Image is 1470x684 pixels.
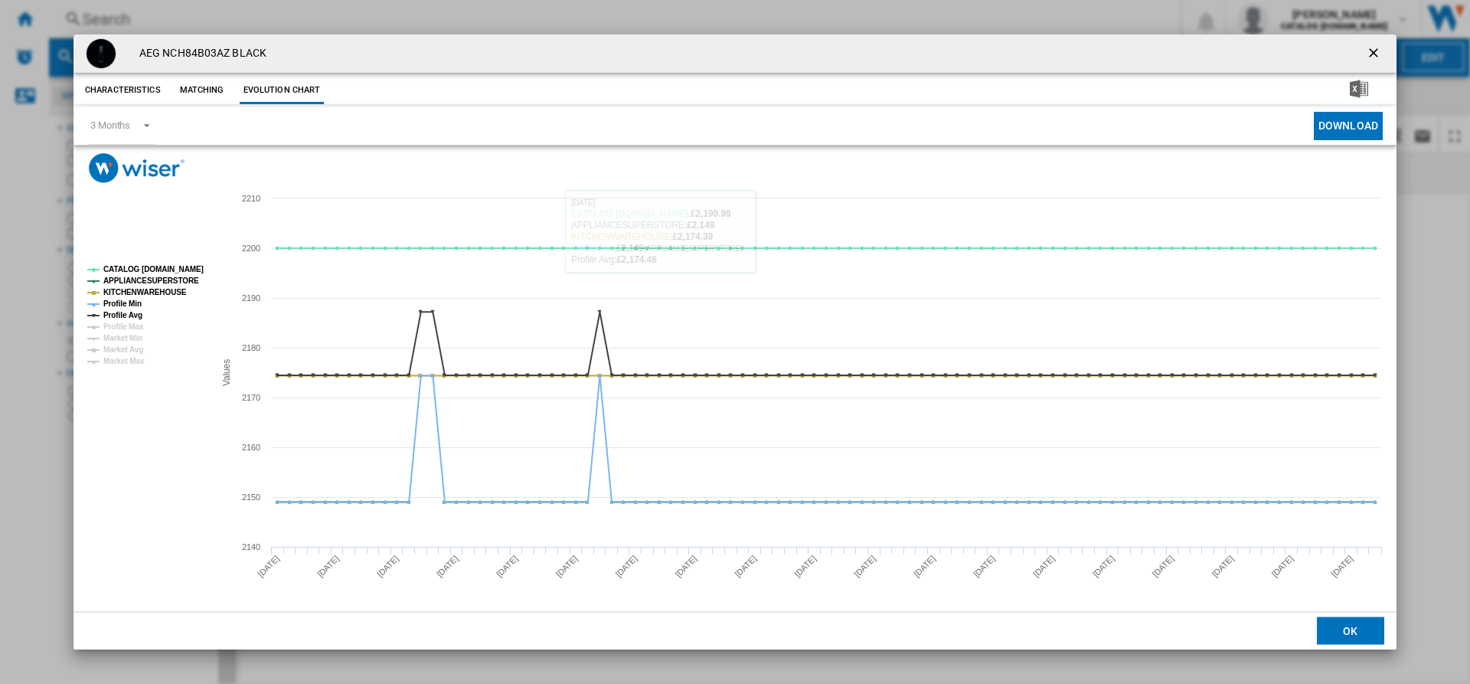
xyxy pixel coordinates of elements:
[733,554,758,579] tspan: [DATE]
[103,299,142,308] tspan: Profile Min
[1325,77,1393,104] button: Download in Excel
[852,554,877,579] tspan: [DATE]
[242,493,260,502] tspan: 2150
[81,77,165,104] button: Characteristics
[103,288,187,296] tspan: KITCHENWAREHOUSE
[1151,554,1176,579] tspan: [DATE]
[73,34,1396,650] md-dialog: Product popup
[242,293,260,303] tspan: 2190
[168,77,236,104] button: Matching
[554,554,580,579] tspan: [DATE]
[103,334,142,342] tspan: Market Min
[103,322,144,331] tspan: Profile Max
[614,554,639,579] tspan: [DATE]
[242,443,260,452] tspan: 2160
[256,554,281,579] tspan: [DATE]
[315,554,341,579] tspan: [DATE]
[103,345,143,354] tspan: Market Avg
[1366,45,1384,64] ng-md-icon: getI18NText('BUTTONS.CLOSE_DIALOG')
[375,554,400,579] tspan: [DATE]
[242,244,260,253] tspan: 2200
[221,359,232,386] tspan: Values
[792,554,818,579] tspan: [DATE]
[242,343,260,352] tspan: 2180
[435,554,460,579] tspan: [DATE]
[132,46,266,61] h4: AEG NCH84B03AZ BLACK
[1210,554,1236,579] tspan: [DATE]
[495,554,520,579] tspan: [DATE]
[103,311,142,319] tspan: Profile Avg
[1270,554,1295,579] tspan: [DATE]
[103,265,204,273] tspan: CATALOG [DOMAIN_NAME]
[103,357,145,365] tspan: Market Max
[242,194,260,203] tspan: 2210
[1350,80,1368,98] img: excel-24x24.png
[972,554,997,579] tspan: [DATE]
[86,38,116,69] img: NCH84B03AZ.jpg
[1317,617,1384,645] button: OK
[89,153,185,183] img: logo_wiser_300x94.png
[242,393,260,402] tspan: 2170
[1329,554,1354,579] tspan: [DATE]
[90,119,130,131] div: 3 Months
[1360,38,1390,69] button: getI18NText('BUTTONS.CLOSE_DIALOG')
[674,554,699,579] tspan: [DATE]
[240,77,325,104] button: Evolution chart
[1314,112,1383,140] button: Download
[1031,554,1057,579] tspan: [DATE]
[242,542,260,551] tspan: 2140
[103,277,199,285] tspan: APPLIANCESUPERSTORE
[1091,554,1116,579] tspan: [DATE]
[912,554,937,579] tspan: [DATE]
